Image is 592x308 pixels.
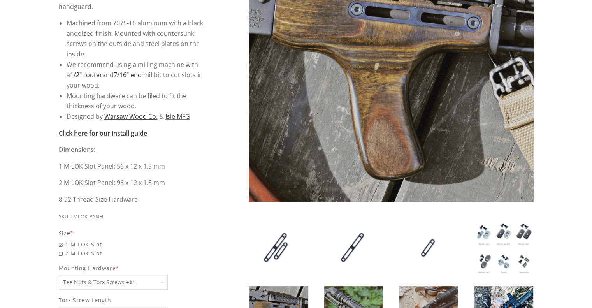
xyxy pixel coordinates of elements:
p: 2 M-LOK Slot Panel: 96 x 12 x 1.5 mm [59,178,208,188]
li: Mounting hardware can be filed to fit the thickness of your wood. [67,91,208,111]
img: DIY M-LOK Panel Inserts [474,218,533,278]
li: We recommend using a milling machine with a and bit to cut slots in your wood. [67,60,208,91]
a: 1/2" router [70,70,102,79]
p: 1 M-LOK Slot Panel: 56 x 12 x 1.5 mm [59,161,208,172]
a: Warsaw Wood Co. [104,112,158,121]
li: Machined from 7075-T6 aluminum with a black anodized finish. Mounted with countersunk screws on t... [67,18,208,60]
div: Size [59,229,208,238]
img: DIY M-LOK Panel Inserts [399,218,458,278]
a: 7/16" end mill [114,70,154,79]
span: Mounting Hardware [59,264,208,273]
div: MLOK-PANEL [73,213,105,221]
select: Mounting Hardware* [59,275,168,290]
span: Torx Screw Length [59,296,208,304]
div: SKU: [59,213,69,221]
a: Click here for our install guide [59,129,147,137]
span: 1 M-LOK Slot [59,240,208,249]
a: Isle MFG [165,112,190,121]
li: Designed by & [67,111,208,122]
strong: Dimensions: [59,145,95,154]
span: 2 M-LOK Slot [59,249,208,258]
p: 8-32 Thread Size Hardware [59,194,208,205]
img: DIY M-LOK Panel Inserts [249,218,308,278]
img: DIY M-LOK Panel Inserts [324,218,383,278]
